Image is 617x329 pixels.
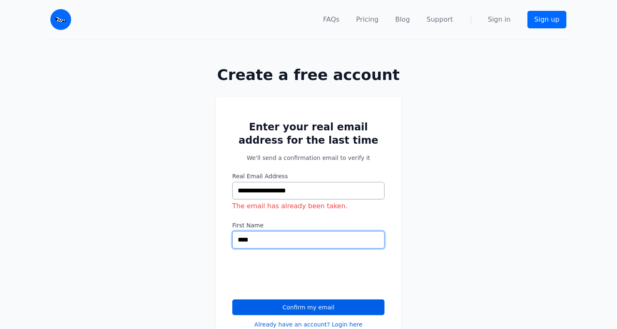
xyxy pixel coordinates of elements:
[396,15,410,25] a: Blog
[50,9,71,30] img: Email Monster
[189,67,428,83] h1: Create a free account
[232,154,385,162] p: We'll send a confirmation email to verify it
[232,120,385,147] h2: Enter your real email address for the last time
[254,320,363,329] a: Already have an account? Login here
[323,15,339,25] a: FAQs
[232,201,385,211] div: The email has already been taken.
[232,172,385,180] label: Real Email Address
[232,299,385,315] button: Confirm my email
[527,11,567,28] a: Sign up
[232,259,359,291] iframe: reCAPTCHA
[488,15,511,25] a: Sign in
[232,221,385,229] label: First Name
[356,15,379,25] a: Pricing
[427,15,453,25] a: Support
